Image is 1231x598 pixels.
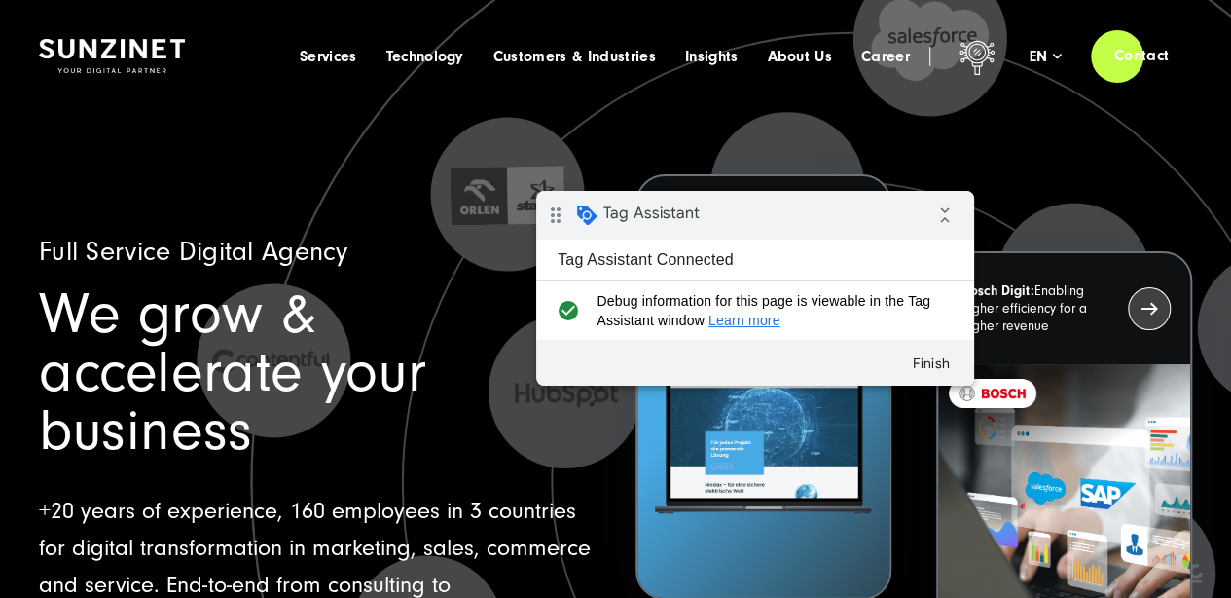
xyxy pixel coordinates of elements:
strong: Bosch Digit: [962,283,1034,299]
i: Collapse debug badge [389,5,428,44]
span: Tag Assistant [67,13,163,32]
a: Contact [1091,28,1192,84]
a: Technology [385,47,463,66]
img: SUNZINET Full Service Digital Agentur [39,39,185,73]
div: en [1030,47,1062,66]
a: Customers & Industries [493,47,656,66]
span: Debug information for this page is viewable in the Tag Assistant window [60,100,406,139]
i: check_circle [16,100,48,139]
p: Enabling higher efficiency for a higher revenue [962,282,1117,335]
a: Career [861,47,910,66]
button: Finish [360,155,430,190]
img: Letztes Projekt von Niedax. Ein Laptop auf dem die Niedax Website geöffnet ist, auf blauem Hinter... [637,287,889,598]
a: Learn more [172,122,244,137]
a: Services [300,47,357,66]
a: Insights [685,47,739,66]
h1: We grow & accelerate your business [39,285,596,461]
span: Full Service Digital Agency [39,237,348,267]
a: About Us [767,47,832,66]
